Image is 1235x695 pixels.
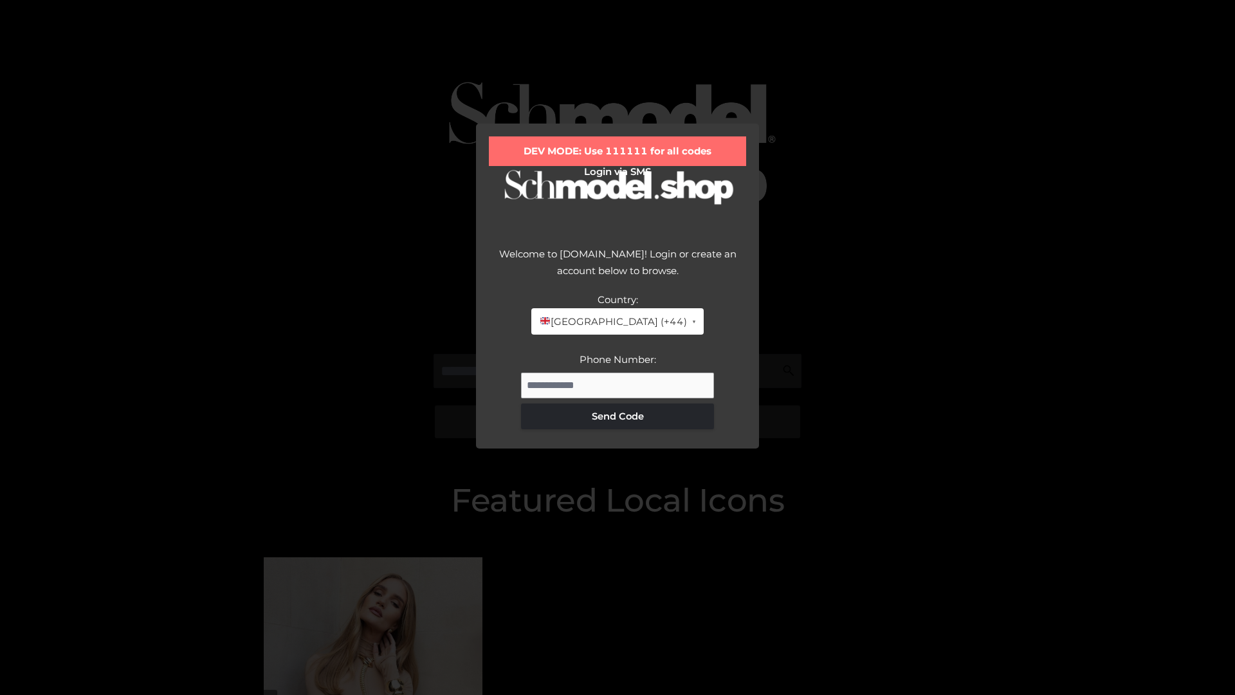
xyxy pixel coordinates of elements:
div: Welcome to [DOMAIN_NAME]! Login or create an account below to browse. [489,246,746,292]
img: 🇬🇧 [540,316,550,326]
span: [GEOGRAPHIC_DATA] (+44) [539,313,686,330]
label: Country: [598,293,638,306]
label: Phone Number: [580,353,656,366]
h2: Login via SMS [489,166,746,178]
button: Send Code [521,403,714,429]
div: DEV MODE: Use 111111 for all codes [489,136,746,166]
